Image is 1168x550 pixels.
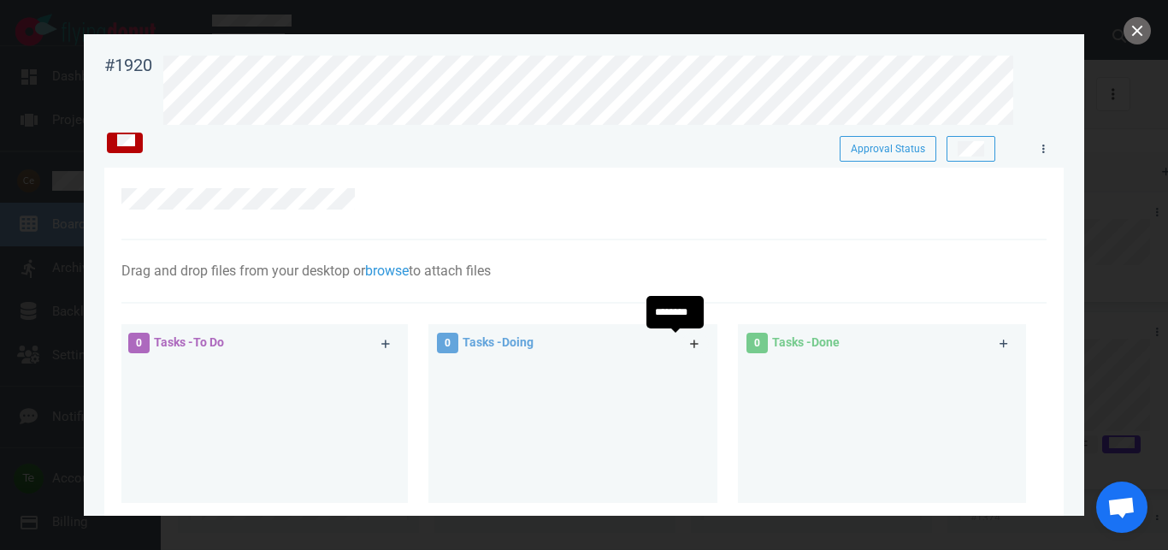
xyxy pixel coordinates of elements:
[365,263,409,279] a: browse
[128,333,150,353] span: 0
[437,333,458,353] span: 0
[104,55,152,76] div: #1920
[840,136,936,162] button: Approval Status
[154,335,224,349] span: Tasks - To Do
[746,333,768,353] span: 0
[121,263,365,279] span: Drag and drop files from your desktop or
[1124,17,1151,44] button: close
[463,335,534,349] span: Tasks - Doing
[1096,482,1147,533] div: Chat abierto
[409,263,491,279] span: to attach files
[772,335,840,349] span: Tasks - Done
